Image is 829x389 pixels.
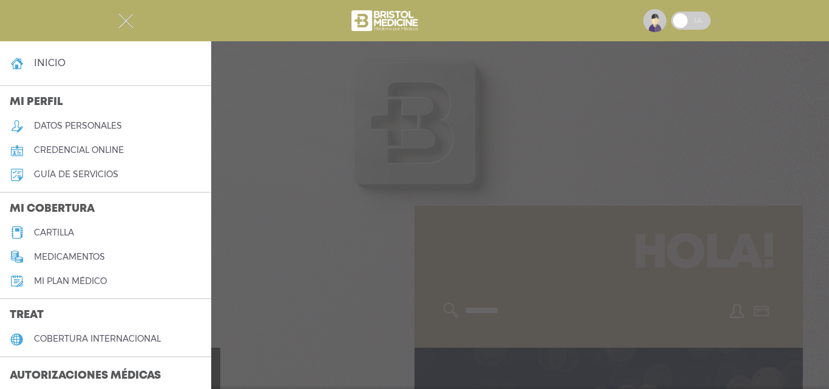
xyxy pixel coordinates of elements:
h5: cartilla [34,228,74,238]
img: profile-placeholder.svg [643,9,666,32]
h5: cobertura internacional [34,334,161,344]
img: bristol-medicine-blanco.png [350,6,422,35]
h5: Mi plan médico [34,276,107,286]
img: Cober_menu-close-white.svg [118,13,134,29]
h5: credencial online [34,145,124,155]
h4: inicio [34,57,66,69]
h5: datos personales [34,121,122,131]
h5: medicamentos [34,252,105,262]
h5: guía de servicios [34,169,118,180]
